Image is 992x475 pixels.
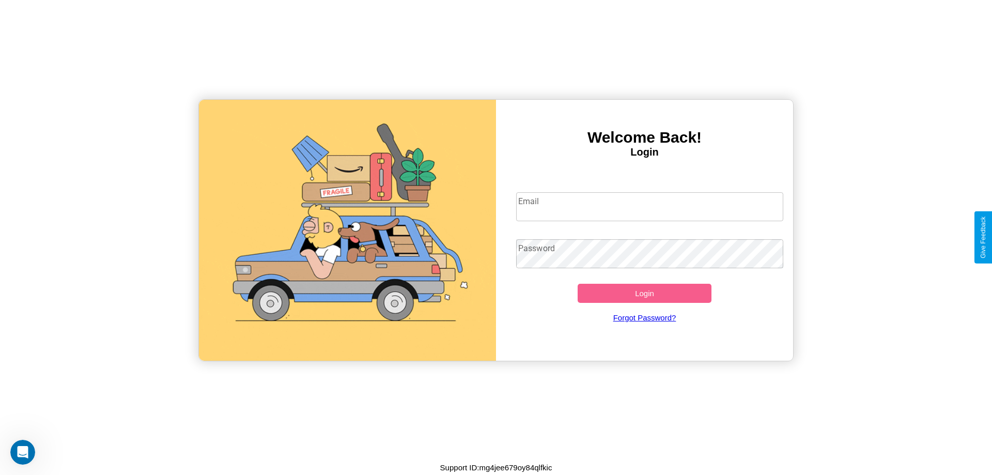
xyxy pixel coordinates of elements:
button: Login [578,284,711,303]
a: Forgot Password? [511,303,779,332]
h3: Welcome Back! [496,129,793,146]
img: gif [199,100,496,361]
iframe: Intercom live chat [10,440,35,465]
div: Give Feedback [980,217,987,258]
p: Support ID: mg4jee679oy84qlfkic [440,461,552,474]
h4: Login [496,146,793,158]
